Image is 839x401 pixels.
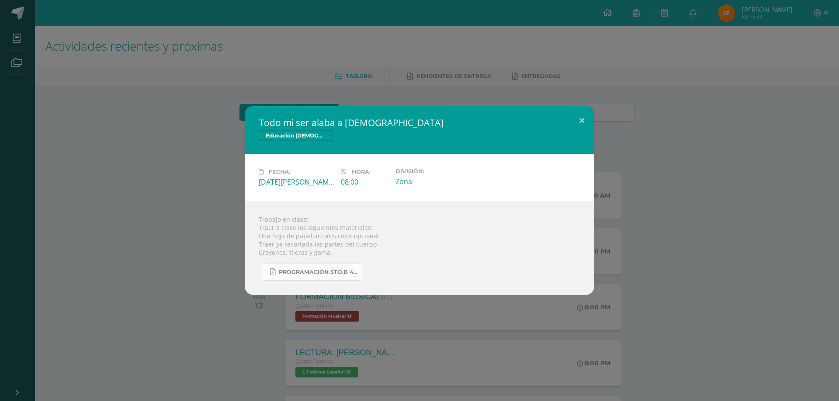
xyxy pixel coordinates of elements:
div: 08:00 [341,177,388,187]
button: Close (Esc) [569,106,594,136]
div: [DATE][PERSON_NAME] [259,177,334,187]
label: División: [395,168,471,175]
h2: Todo mi ser alaba a [DEMOGRAPHIC_DATA] [259,117,580,129]
span: Educación [DEMOGRAPHIC_DATA] [259,130,333,141]
div: Trabajo en clase: Traer a clase los siguientes materiales: Una hoja de papel arcoíris color opcio... [245,201,594,295]
span: Hora: [352,168,371,175]
span: Programación 5to.B 4ta Unidad 2025.pdf [279,269,357,276]
span: Fecha: [269,168,290,175]
a: Programación 5to.B 4ta Unidad 2025.pdf [261,264,362,281]
div: Zona [395,177,471,186]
